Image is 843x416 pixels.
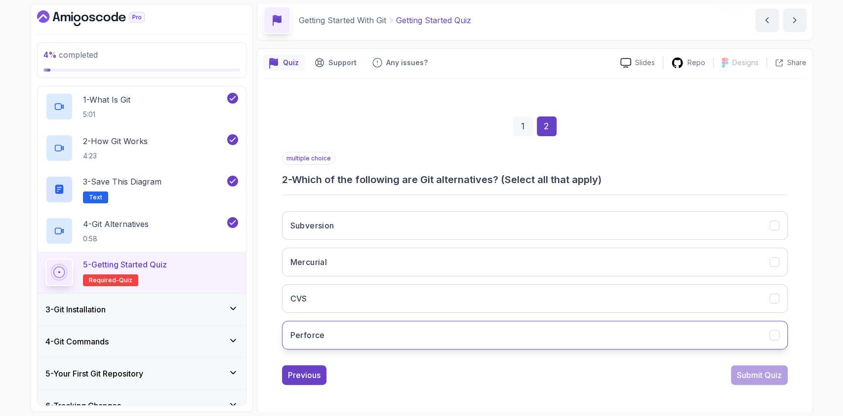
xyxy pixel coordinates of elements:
[45,259,238,286] button: 5-Getting Started QuizRequired-quiz
[38,326,246,357] button: 4-Git Commands
[386,58,428,68] p: Any issues?
[45,303,106,315] h3: 3 - Git Installation
[396,14,471,26] p: Getting Started Quiz
[38,358,246,389] button: 5-Your First Git Repository
[282,152,335,165] p: multiple choice
[737,369,782,381] div: Submit Quiz
[612,58,663,68] a: Slides
[366,55,434,71] button: Feedback button
[513,116,533,136] div: 1
[755,8,779,32] button: previous content
[45,368,143,379] h3: 5 - Your First Git Repository
[537,116,557,136] div: 2
[732,58,759,68] p: Designs
[45,176,238,203] button: 3-Save this diagramText
[282,248,788,276] button: Mercurial
[38,294,246,325] button: 3-Git Installation
[45,217,238,245] button: 4-Git Alternatives0:58
[635,58,655,68] p: Slides
[43,50,57,60] span: 4 %
[83,234,149,244] p: 0:58
[83,135,148,147] p: 2 - How Git Works
[83,94,130,106] p: 1 - What Is Git
[290,293,307,304] h3: CVS
[89,193,102,201] span: Text
[45,400,121,412] h3: 6 - Tracking Changes
[687,58,705,68] p: Repo
[45,93,238,120] button: 1-What Is Git5:01
[299,14,386,26] p: Getting Started With Git
[766,58,806,68] button: Share
[83,176,161,188] p: 3 - Save this diagram
[119,276,132,284] span: quiz
[89,276,119,284] span: Required-
[290,256,327,268] h3: Mercurial
[43,50,98,60] span: completed
[83,110,130,119] p: 5:01
[37,10,167,26] a: Dashboard
[83,259,167,270] p: 5 - Getting Started Quiz
[83,151,148,161] p: 4:23
[282,284,788,313] button: CVS
[663,57,713,69] a: Repo
[45,134,238,162] button: 2-How Git Works4:23
[328,58,357,68] p: Support
[731,365,788,385] button: Submit Quiz
[263,55,305,71] button: quiz button
[282,173,788,187] h3: 2 - Which of the following are Git alternatives? (Select all that apply)
[45,336,109,347] h3: 4 - Git Commands
[309,55,362,71] button: Support button
[282,211,788,240] button: Subversion
[282,365,326,385] button: Previous
[787,58,806,68] p: Share
[283,58,299,68] p: Quiz
[290,220,334,231] h3: Subversion
[288,369,321,381] div: Previous
[83,218,149,230] p: 4 - Git Alternatives
[282,321,788,349] button: Perforce
[783,8,806,32] button: next content
[290,329,325,341] h3: Perforce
